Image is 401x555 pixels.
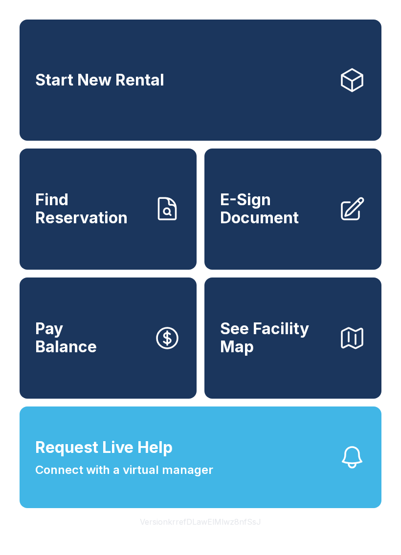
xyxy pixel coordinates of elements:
span: Request Live Help [35,436,173,459]
span: E-Sign Document [220,191,331,227]
span: Start New Rental [35,71,164,89]
a: Find Reservation [20,149,197,270]
span: Connect with a virtual manager [35,461,213,479]
button: See Facility Map [204,277,381,399]
button: VersionkrrefDLawElMlwz8nfSsJ [132,508,269,535]
a: E-Sign Document [204,149,381,270]
button: Request Live HelpConnect with a virtual manager [20,406,381,508]
span: Find Reservation [35,191,146,227]
a: Start New Rental [20,20,381,141]
span: Pay Balance [35,320,97,356]
button: PayBalance [20,277,197,399]
span: See Facility Map [220,320,331,356]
